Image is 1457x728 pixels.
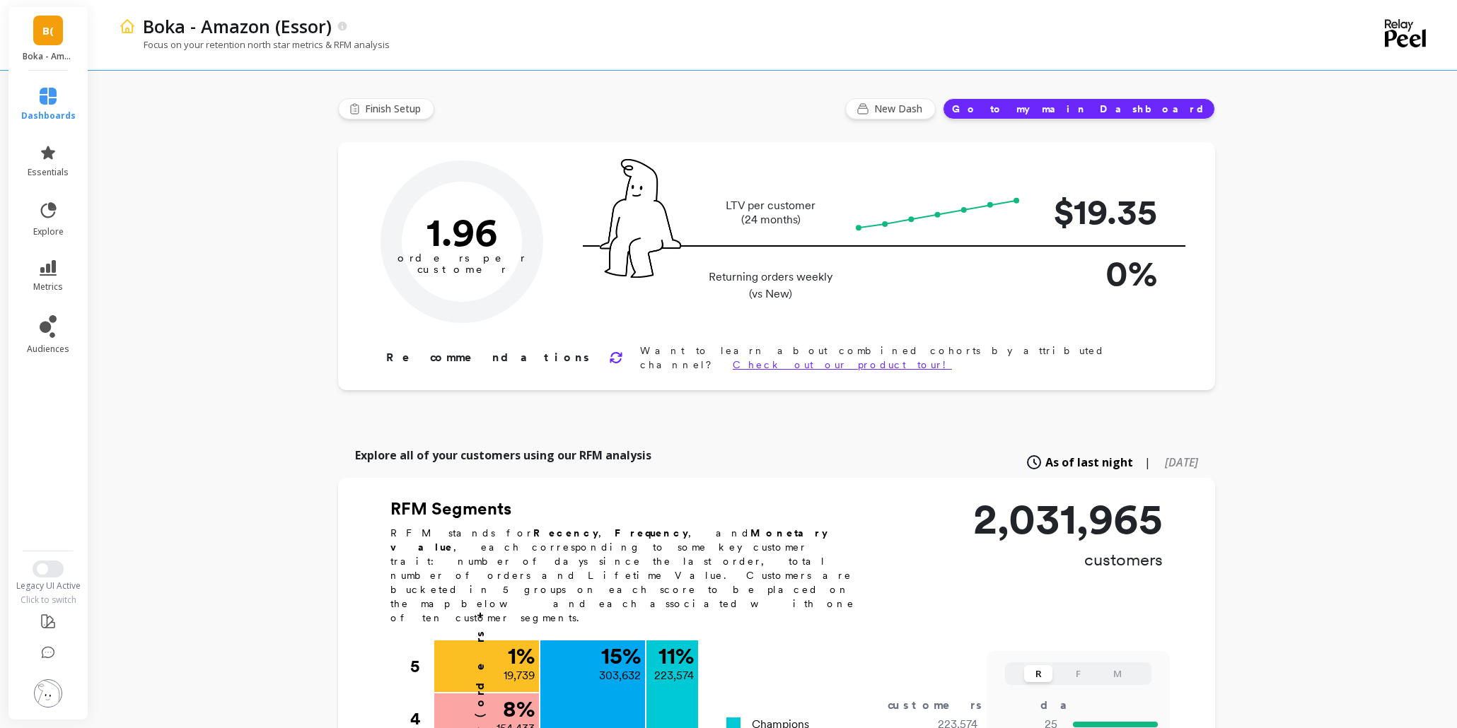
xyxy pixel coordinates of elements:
[33,226,64,237] span: explore
[21,110,76,122] span: dashboards
[1103,665,1132,682] button: M
[704,269,837,303] p: Returning orders weekly (vs New)
[733,359,952,370] a: Check out our product tour!
[845,98,936,119] button: New Dash
[1044,185,1157,238] p: $19.35
[599,667,641,684] p: 303,632
[600,159,681,278] img: pal seatted on line
[640,344,1170,372] p: Want to learn about combined cohorts by attributed channel?
[1064,665,1092,682] button: F
[533,527,598,539] b: Recency
[119,38,390,51] p: Focus on your retention north star metrics & RFM analysis
[23,51,74,62] p: Boka - Amazon (Essor)
[33,560,64,577] button: Switch to New UI
[365,102,425,116] span: Finish Setup
[28,167,69,178] span: essentials
[654,667,694,684] p: 223,574
[143,14,332,38] p: Boka - Amazon (Essor)
[1044,247,1157,300] p: 0%
[426,209,498,255] text: 1.96
[1144,454,1151,471] span: |
[386,349,592,366] p: Recommendations
[397,252,526,264] tspan: orders per
[34,679,62,708] img: profile picture
[874,102,927,116] span: New Dash
[390,526,871,625] p: RFM stands for , , and , each corresponding to some key customer trait: number of days since the ...
[1045,454,1133,471] span: As of last night
[390,498,871,520] h2: RFM Segments
[503,698,535,720] p: 8 %
[615,527,688,539] b: Frequency
[973,498,1163,540] p: 2,031,965
[943,98,1215,119] button: Go to my main Dashboard
[504,667,535,684] p: 19,739
[508,645,535,667] p: 1 %
[410,640,433,693] div: 5
[27,344,69,355] span: audiences
[704,199,837,227] p: LTV per customer (24 months)
[7,594,90,606] div: Click to switch
[1040,697,1098,714] div: days
[973,548,1163,571] p: customers
[7,580,90,592] div: Legacy UI Active
[888,697,1002,714] div: customers
[658,645,694,667] p: 11 %
[42,23,54,39] span: B(
[601,645,641,667] p: 15 %
[355,447,651,464] p: Explore all of your customers using our RFM analysis
[1165,454,1198,470] span: [DATE]
[1024,665,1052,682] button: R
[119,18,136,35] img: header icon
[417,263,507,276] tspan: customer
[338,98,434,119] button: Finish Setup
[33,281,63,293] span: metrics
